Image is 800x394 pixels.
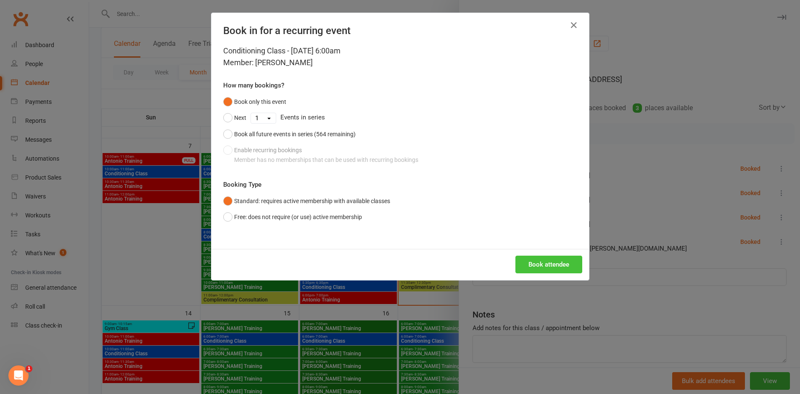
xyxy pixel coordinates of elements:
span: 1 [26,365,32,372]
label: How many bookings? [223,80,284,90]
button: Book only this event [223,94,286,110]
iframe: Intercom live chat [8,365,29,386]
button: Book all future events in series (564 remaining) [223,126,356,142]
button: Free: does not require (or use) active membership [223,209,362,225]
button: Close [567,19,581,32]
button: Next [223,110,246,126]
button: Standard: requires active membership with available classes [223,193,390,209]
div: Events in series [223,110,577,126]
div: Book all future events in series (564 remaining) [234,130,356,139]
div: Conditioning Class - [DATE] 6:00am Member: [PERSON_NAME] [223,45,577,69]
button: Book attendee [515,256,582,273]
label: Booking Type [223,180,261,190]
h4: Book in for a recurring event [223,25,577,37]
